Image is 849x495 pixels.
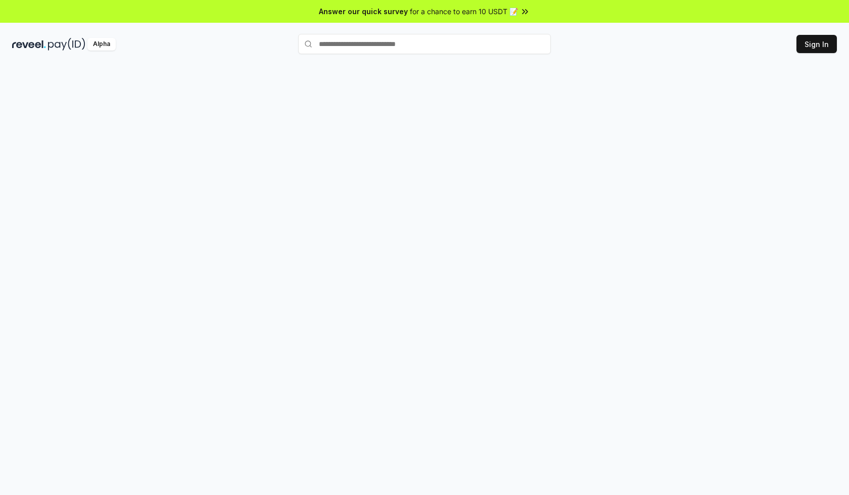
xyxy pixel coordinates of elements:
[12,38,46,51] img: reveel_dark
[87,38,116,51] div: Alpha
[410,6,518,17] span: for a chance to earn 10 USDT 📝
[48,38,85,51] img: pay_id
[796,35,837,53] button: Sign In
[319,6,408,17] span: Answer our quick survey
